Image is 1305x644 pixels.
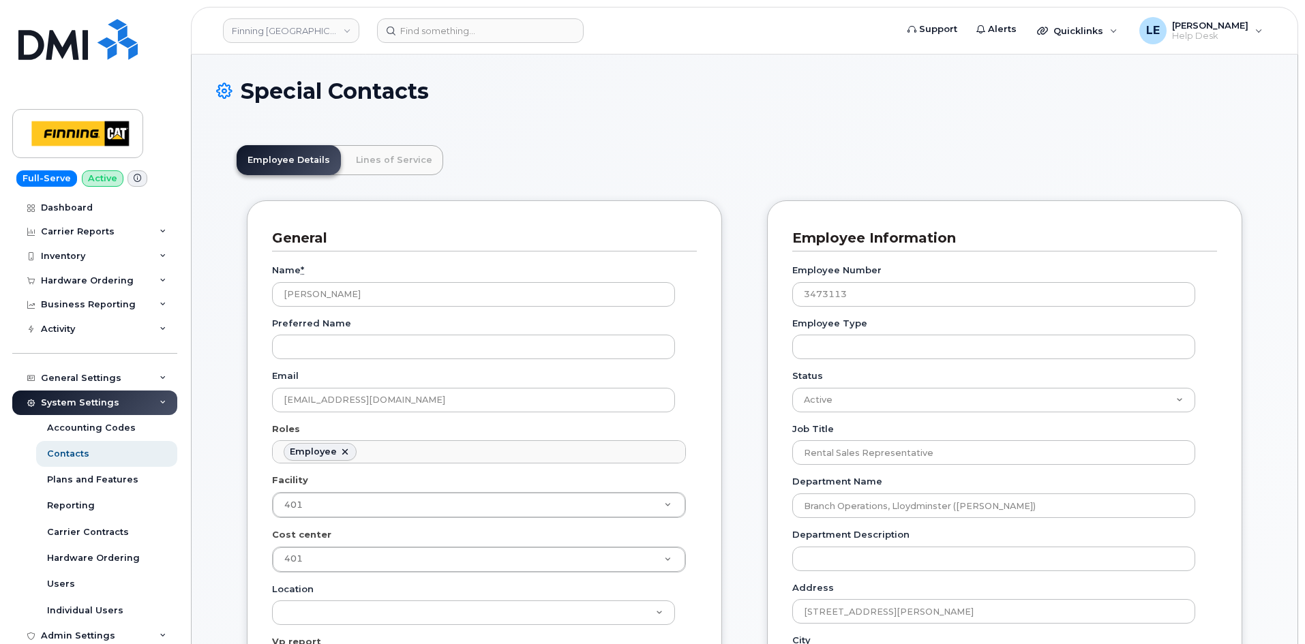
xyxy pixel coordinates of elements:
[273,547,685,572] a: 401
[272,317,351,330] label: Preferred Name
[272,369,299,382] label: Email
[284,553,303,564] span: 401
[272,583,314,596] label: Location
[792,581,834,594] label: Address
[792,229,1207,247] h3: Employee Information
[345,145,443,175] a: Lines of Service
[273,493,685,517] a: 401
[792,264,882,277] label: Employee Number
[272,474,308,487] label: Facility
[272,264,304,277] label: Name
[792,369,823,382] label: Status
[237,145,341,175] a: Employee Details
[216,79,1273,103] h1: Special Contacts
[301,264,304,275] abbr: required
[290,446,337,457] div: Employee
[272,229,687,247] h3: General
[272,528,331,541] label: Cost center
[792,475,882,488] label: Department Name
[272,423,300,435] label: Roles
[792,528,910,541] label: Department Description
[284,500,303,510] span: 401
[792,317,867,330] label: Employee Type
[792,423,834,435] label: Job Title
